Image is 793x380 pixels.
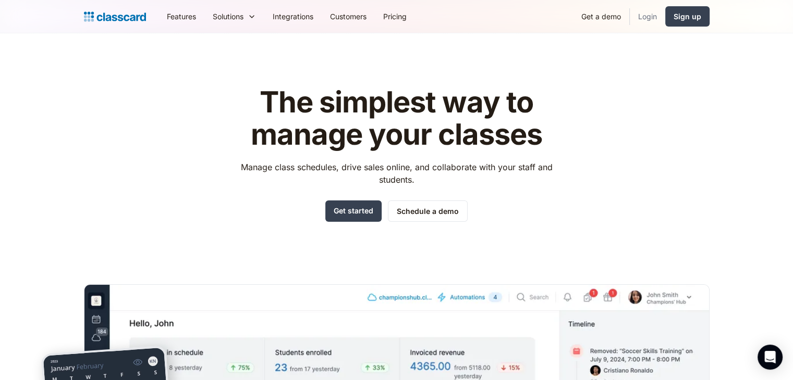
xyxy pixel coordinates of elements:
div: Open Intercom Messenger [758,345,783,370]
a: Get started [325,200,382,222]
a: Integrations [264,5,322,28]
a: home [84,9,146,24]
div: Solutions [204,5,264,28]
a: Customers [322,5,375,28]
a: Sign up [665,6,710,27]
a: Features [158,5,204,28]
p: Manage class schedules, drive sales online, and collaborate with your staff and students. [231,161,562,186]
div: Sign up [674,11,701,22]
h1: The simplest way to manage your classes [231,86,562,150]
a: Get a demo [573,5,629,28]
a: Pricing [375,5,415,28]
a: Login [630,5,665,28]
div: Solutions [213,11,243,22]
a: Schedule a demo [388,200,468,222]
